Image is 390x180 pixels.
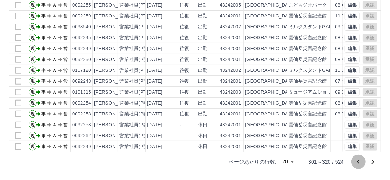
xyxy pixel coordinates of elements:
[119,100,155,107] div: 営業社員(P契約)
[31,90,35,95] text: 現
[119,56,155,63] div: 営業社員(P契約)
[119,89,158,96] div: 営業社員(PT契約)
[220,78,241,85] div: 43242001
[335,2,347,9] div: 08:45
[63,79,68,84] text: 営
[31,133,35,138] text: 現
[279,156,297,167] div: 20
[245,132,295,139] div: [GEOGRAPHIC_DATA]
[147,143,162,150] div: [DATE]
[147,24,162,30] div: [DATE]
[52,35,57,40] text: Ａ
[72,13,91,20] div: 0092259
[335,67,347,74] div: 10:00
[229,158,276,165] p: ページあたりの行数:
[94,56,134,63] div: [PERSON_NAME]
[147,132,162,139] div: [DATE]
[94,78,134,85] div: [PERSON_NAME]
[220,132,241,139] div: 43242001
[198,67,207,74] div: 出勤
[308,158,344,165] p: 301～320 / 524
[351,155,366,169] button: 前のページへ
[198,100,207,107] div: 出勤
[31,24,35,29] text: 現
[31,35,35,40] text: 現
[63,57,68,62] text: 営
[220,56,241,63] div: 43242001
[31,3,35,8] text: 現
[119,67,158,74] div: 営業社員(PT契約)
[41,68,46,73] text: 事
[63,144,68,149] text: 営
[63,24,68,29] text: 営
[31,46,35,51] text: 現
[41,122,46,127] text: 事
[119,13,158,20] div: 営業社員(PT契約)
[147,67,162,74] div: [DATE]
[31,144,35,149] text: 現
[245,89,295,96] div: [GEOGRAPHIC_DATA]
[245,67,295,74] div: [GEOGRAPHIC_DATA]
[31,101,35,106] text: 現
[245,122,295,128] div: [GEOGRAPHIC_DATA]
[198,78,207,85] div: 出勤
[220,13,241,20] div: 43242001
[72,2,91,9] div: 0092255
[180,45,189,52] div: 往復
[31,57,35,62] text: 現
[94,34,134,41] div: [PERSON_NAME]
[94,100,134,107] div: [PERSON_NAME]
[335,34,347,41] div: 08:45
[94,2,134,9] div: [PERSON_NAME]
[180,78,189,85] div: 往復
[335,89,347,96] div: 09:00
[198,2,207,9] div: 出勤
[198,111,207,118] div: 出勤
[72,24,91,30] div: 0098540
[94,89,134,96] div: [PERSON_NAME]
[147,100,162,107] div: [DATE]
[345,132,360,140] button: 編集
[147,45,162,52] div: [DATE]
[63,90,68,95] text: 営
[220,34,241,41] div: 43242001
[335,100,347,107] div: 08:45
[52,57,57,62] text: Ａ
[345,23,360,31] button: 編集
[345,34,360,42] button: 編集
[345,110,360,118] button: 編集
[147,56,162,63] div: [DATE]
[147,89,162,96] div: [DATE]
[245,34,295,41] div: [GEOGRAPHIC_DATA]
[335,78,347,85] div: 07:45
[245,56,295,63] div: [GEOGRAPHIC_DATA]
[198,13,207,20] div: 出勤
[245,78,295,85] div: [GEOGRAPHIC_DATA]
[41,90,46,95] text: 事
[147,13,162,20] div: [DATE]
[147,122,162,128] div: [DATE]
[198,143,207,150] div: 休日
[220,111,241,118] div: 43242001
[198,34,207,41] div: 出勤
[220,2,241,9] div: 43242005
[52,68,57,73] text: Ａ
[345,1,360,9] button: 編集
[245,13,295,20] div: [GEOGRAPHIC_DATA]
[41,3,46,8] text: 事
[220,122,241,128] div: 43242001
[180,122,181,128] div: -
[345,121,360,129] button: 編集
[345,99,360,107] button: 編集
[335,13,347,20] div: 11:00
[289,56,327,63] div: 雲仙岳災害記念館
[198,45,207,52] div: 出勤
[180,24,189,30] div: 往復
[289,45,327,52] div: 雲仙岳災害記念館
[180,89,189,96] div: 往復
[180,143,181,150] div: -
[41,79,46,84] text: 事
[289,143,327,150] div: 雲仙岳災害記念館
[180,2,189,9] div: 往復
[41,35,46,40] text: 事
